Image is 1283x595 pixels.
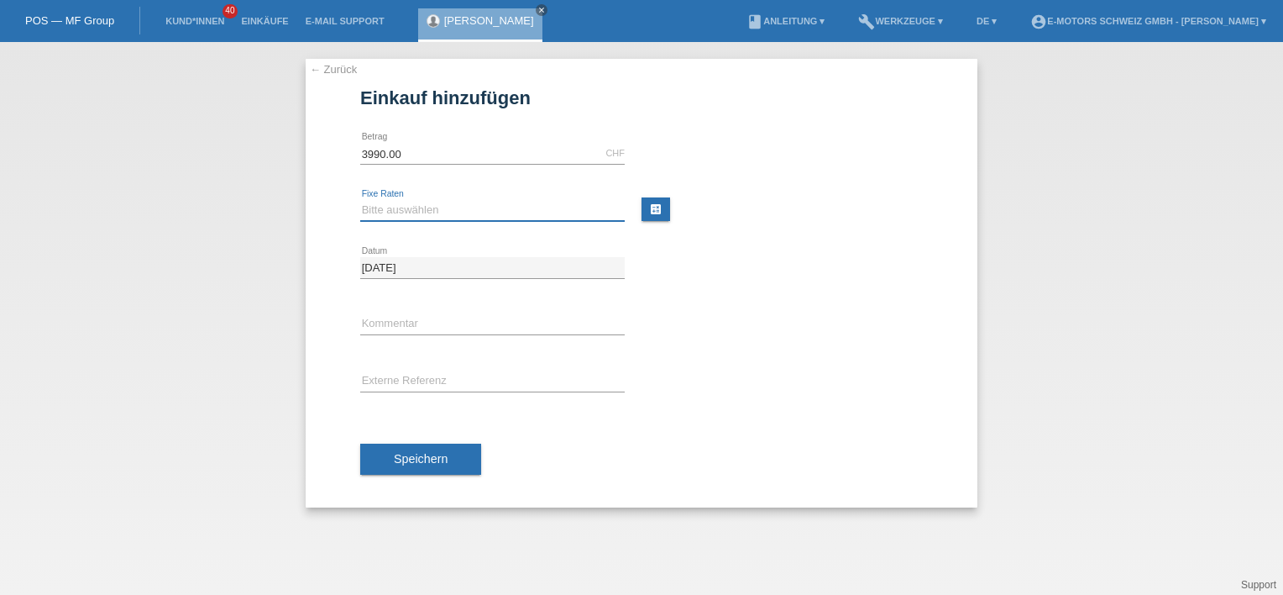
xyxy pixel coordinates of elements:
[297,16,393,26] a: E-Mail Support
[968,16,1005,26] a: DE ▾
[641,197,670,221] a: calculate
[25,14,114,27] a: POS — MF Group
[649,203,662,216] i: calculate
[157,16,233,26] a: Kund*innen
[360,444,481,476] button: Speichern
[605,148,625,158] div: CHF
[310,63,357,76] a: ← Zurück
[223,4,238,18] span: 40
[738,16,833,26] a: bookAnleitung ▾
[537,6,546,14] i: close
[444,14,534,27] a: [PERSON_NAME]
[1030,13,1047,30] i: account_circle
[858,13,875,30] i: build
[850,16,951,26] a: buildWerkzeuge ▾
[1241,579,1276,591] a: Support
[233,16,296,26] a: Einkäufe
[1022,16,1275,26] a: account_circleE-Motors Schweiz GmbH - [PERSON_NAME] ▾
[360,87,923,108] h1: Einkauf hinzufügen
[394,452,448,466] span: Speichern
[536,4,547,16] a: close
[746,13,763,30] i: book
